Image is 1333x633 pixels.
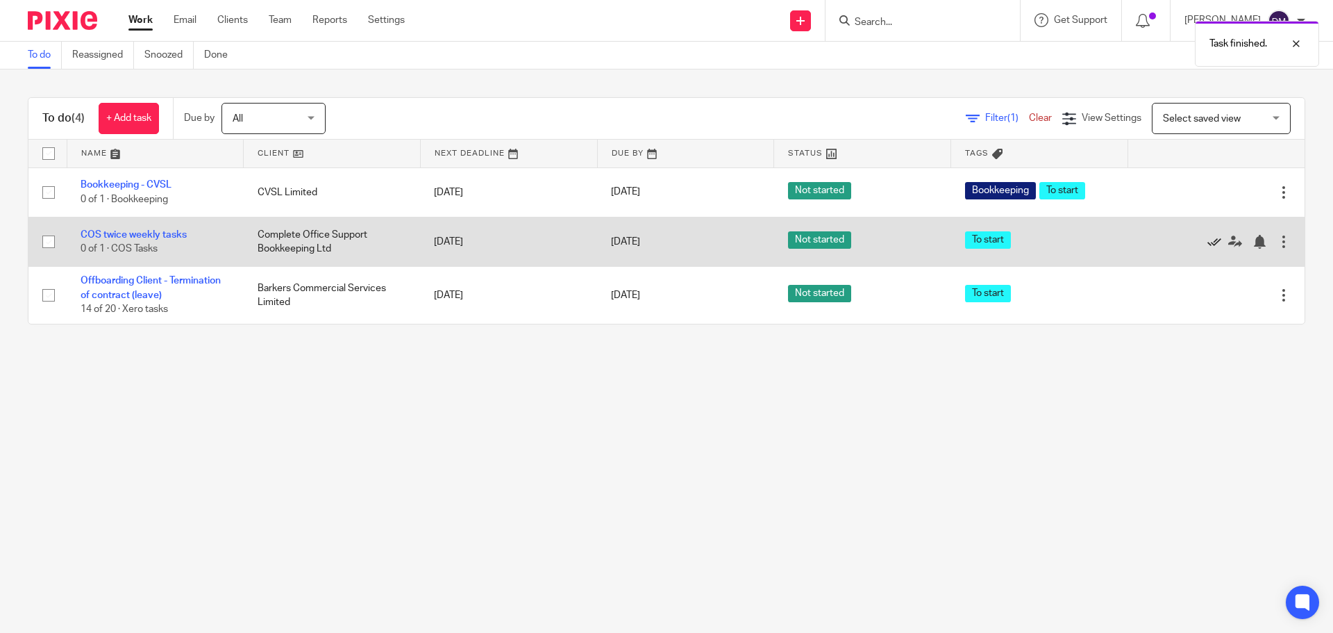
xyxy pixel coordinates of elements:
[42,111,85,126] h1: To do
[81,244,158,254] span: 0 of 1 · COS Tasks
[368,13,405,27] a: Settings
[81,304,168,314] span: 14 of 20 · Xero tasks
[985,113,1029,123] span: Filter
[174,13,196,27] a: Email
[217,13,248,27] a: Clients
[420,217,597,266] td: [DATE]
[1209,37,1267,51] p: Task finished.
[28,42,62,69] a: To do
[1029,113,1052,123] a: Clear
[312,13,347,27] a: Reports
[611,188,640,197] span: [DATE]
[233,114,243,124] span: All
[965,182,1036,199] span: Bookkeeping
[788,285,851,302] span: Not started
[420,267,597,324] td: [DATE]
[244,167,421,217] td: CVSL Limited
[420,167,597,217] td: [DATE]
[611,290,640,300] span: [DATE]
[244,217,421,266] td: Complete Office Support Bookkeeping Ltd
[1207,235,1228,249] a: Mark as done
[965,149,989,157] span: Tags
[1039,182,1085,199] span: To start
[28,11,97,30] img: Pixie
[1268,10,1290,32] img: svg%3E
[788,231,851,249] span: Not started
[204,42,238,69] a: Done
[1007,113,1018,123] span: (1)
[144,42,194,69] a: Snoozed
[788,182,851,199] span: Not started
[81,276,221,299] a: Offboarding Client - Termination of contract (leave)
[611,237,640,247] span: [DATE]
[269,13,292,27] a: Team
[1082,113,1141,123] span: View Settings
[965,231,1011,249] span: To start
[81,230,187,240] a: COS twice weekly tasks
[128,13,153,27] a: Work
[184,111,215,125] p: Due by
[81,180,171,190] a: Bookkeeping - CVSL
[72,113,85,124] span: (4)
[72,42,134,69] a: Reassigned
[965,285,1011,302] span: To start
[81,195,168,204] span: 0 of 1 · Bookkeeping
[244,267,421,324] td: Barkers Commercial Services Limited
[1163,114,1241,124] span: Select saved view
[99,103,159,134] a: + Add task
